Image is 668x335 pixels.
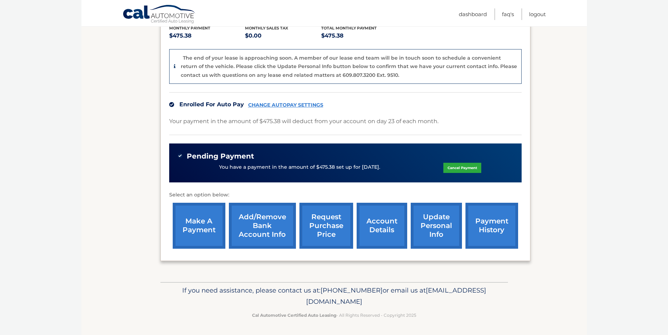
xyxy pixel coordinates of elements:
img: check.svg [169,102,174,107]
span: Monthly sales Tax [245,26,288,31]
p: If you need assistance, please contact us at: or email us at [165,285,503,307]
span: [PHONE_NUMBER] [320,286,383,294]
p: $475.38 [169,31,245,41]
p: $0.00 [245,31,321,41]
a: make a payment [173,203,225,249]
span: Pending Payment [187,152,254,161]
a: Logout [529,8,546,20]
p: - All Rights Reserved - Copyright 2025 [165,311,503,319]
img: check-green.svg [178,153,183,158]
span: Enrolled For Auto Pay [179,101,244,108]
p: You have a payment in the amount of $475.38 set up for [DATE]. [219,163,380,171]
p: $475.38 [321,31,397,41]
a: FAQ's [502,8,514,20]
p: The end of your lease is approaching soon. A member of our lease end team will be in touch soon t... [181,55,517,78]
span: Monthly Payment [169,26,210,31]
a: payment history [465,203,518,249]
a: Add/Remove bank account info [229,203,296,249]
a: Cal Automotive [123,5,196,25]
a: Cancel Payment [443,163,481,173]
a: request purchase price [299,203,353,249]
a: update personal info [411,203,462,249]
a: CHANGE AUTOPAY SETTINGS [248,102,323,108]
a: Dashboard [459,8,487,20]
p: Your payment in the amount of $475.38 will deduct from your account on day 23 of each month. [169,116,438,126]
a: account details [357,203,407,249]
p: Select an option below: [169,191,522,199]
strong: Cal Automotive Certified Auto Leasing [252,313,336,318]
span: Total Monthly Payment [321,26,377,31]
